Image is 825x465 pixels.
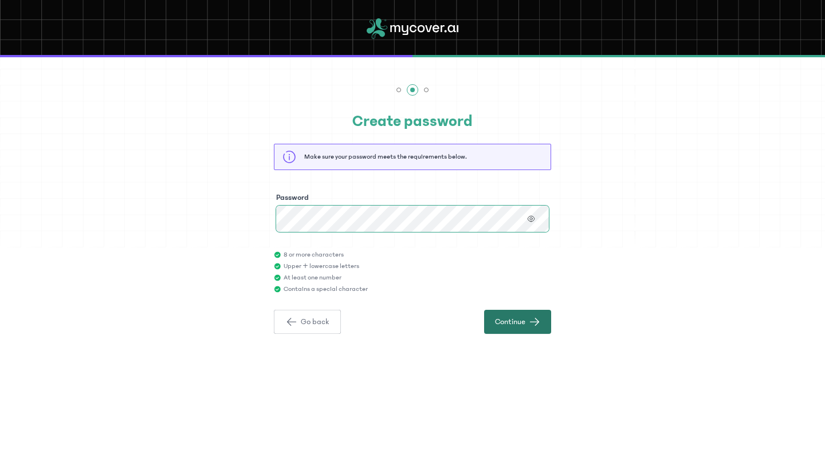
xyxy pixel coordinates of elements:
h2: Create password [274,109,551,133]
span: 8 or more characters [284,250,344,259]
button: Go back [274,310,341,334]
span: Contains a special character [284,285,368,294]
span: Upper + lowercase letters [284,262,359,271]
button: Continue [484,310,551,334]
label: Password [276,192,309,203]
span: At least one number [284,273,341,282]
span: Go back [301,316,329,328]
span: Continue [495,316,525,328]
p: Make sure your password meets the requirements below. [304,152,467,161]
